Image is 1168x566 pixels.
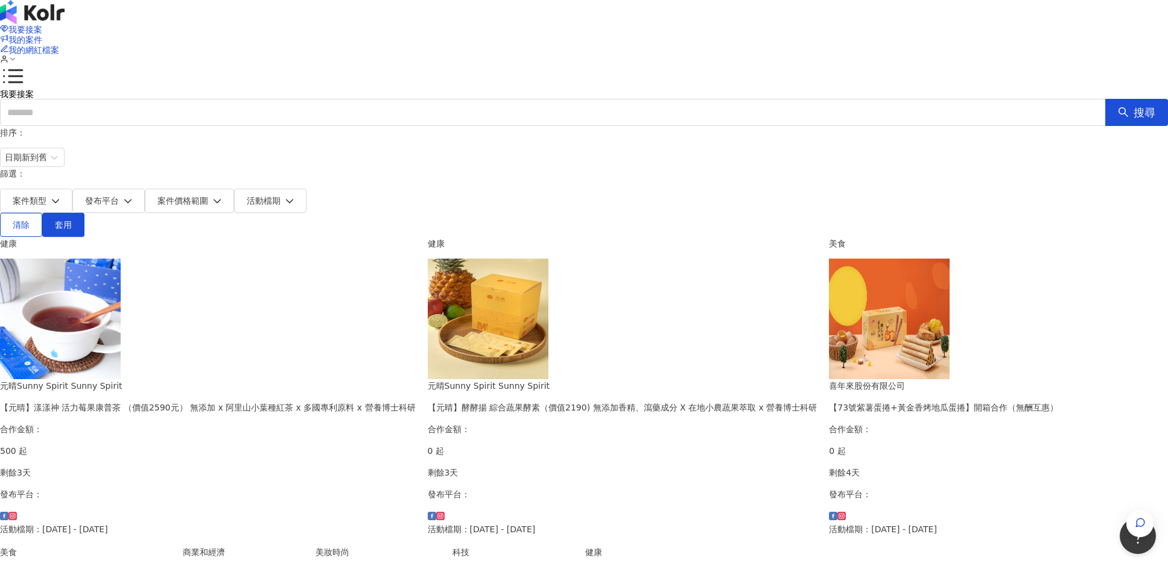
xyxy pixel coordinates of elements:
[829,488,1058,501] p: 發布平台：
[428,237,817,250] div: 健康
[428,466,817,479] p: 剩餘3天
[8,25,42,34] span: 我要接案
[8,35,42,45] span: 我的案件
[5,148,60,166] span: 日期新到舊
[247,196,281,206] span: 活動檔期
[8,45,59,55] span: 我的網紅檔案
[829,379,1058,392] div: 喜年來股份有限公司
[829,259,950,379] img: 73號紫薯蛋捲+黃金香烤地瓜蛋捲
[42,213,84,237] button: 套用
[829,423,1058,436] p: 合作金額：
[829,444,1058,458] p: 0 起
[428,401,817,414] div: 【元晴】酵酵揚 綜合蔬果酵素（價值2190) 無添加香精、瀉藥成分 X 在地小農蔬果萃取 x 營養博士科研
[85,196,119,206] span: 發布平台
[428,444,817,458] p: 0 起
[428,423,817,436] p: 合作金額：
[13,196,46,206] span: 案件類型
[829,237,1058,250] div: 美食
[428,488,817,501] p: 發布平台：
[428,523,817,536] p: 活動檔期：[DATE] - [DATE]
[13,220,30,230] span: 清除
[428,379,817,392] div: 元晴Sunny Spirit Sunny Spirit
[183,546,303,559] div: 商業和經濟
[428,259,548,379] img: 酵酵揚｜綜合蔬果酵素
[452,546,573,559] div: 科技
[145,189,234,213] button: 案件價格範圍
[1134,106,1155,119] span: 搜尋
[1120,518,1156,554] iframe: Help Scout Beacon - Open
[829,401,1058,414] div: 【73號紫薯蛋捲+黃金香烤地瓜蛋捲】開箱合作（無酬互惠）
[829,523,1058,536] p: 活動檔期：[DATE] - [DATE]
[829,466,1058,479] p: 剩餘4天
[316,546,440,559] div: 美妝時尚
[1118,107,1129,118] span: search
[234,189,306,213] button: 活動檔期
[157,196,208,206] span: 案件價格範圍
[72,189,145,213] button: 發布平台
[55,220,72,230] span: 套用
[1105,99,1168,126] button: 搜尋
[585,546,1014,559] div: 健康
